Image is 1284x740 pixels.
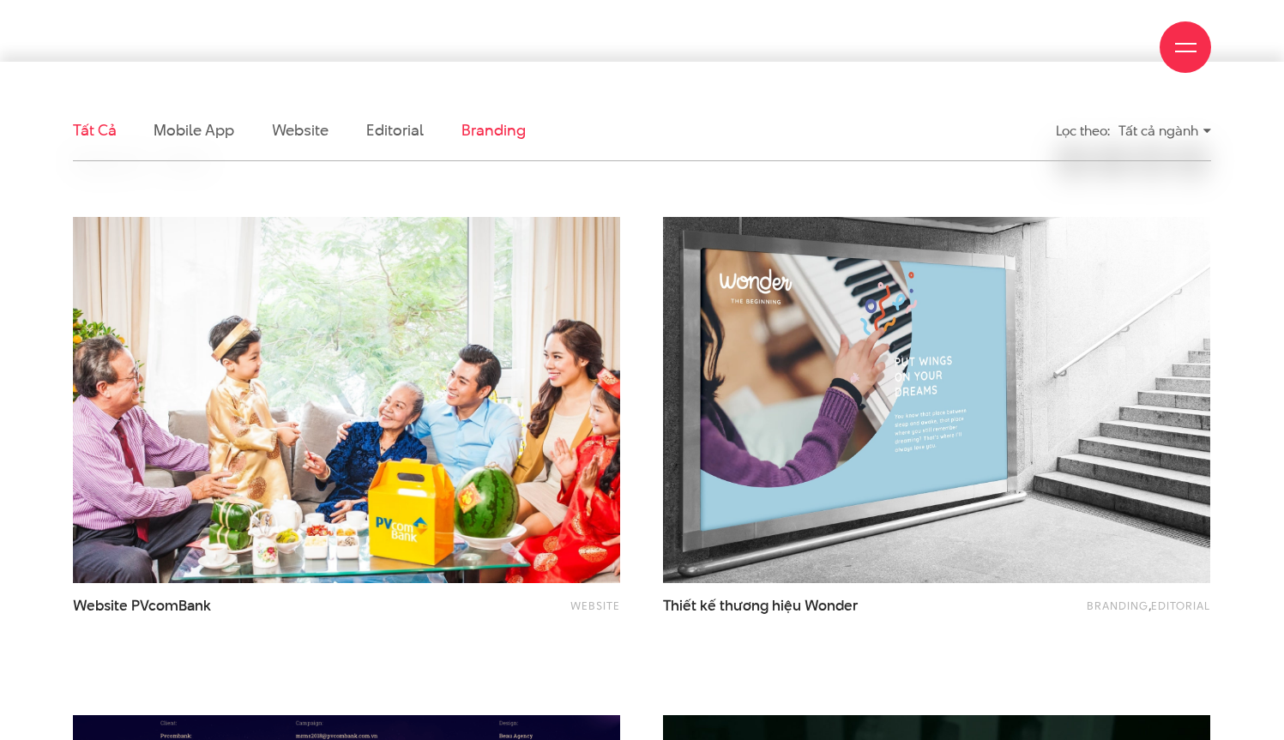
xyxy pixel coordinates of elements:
[73,595,128,616] span: Website
[805,595,859,616] span: Wonder
[461,119,525,141] a: Branding
[663,596,964,635] a: Thiết kế thương hiệu Wonder
[663,595,696,616] span: Thiết
[73,217,620,583] img: Website PVcomBank
[1056,116,1110,146] div: Lọc theo:
[272,119,329,141] a: Website
[366,119,424,141] a: Editorial
[131,595,211,616] span: PVcomBank
[154,119,233,141] a: Mobile app
[1118,116,1211,146] div: Tất cả ngành
[1151,598,1210,613] a: Editorial
[73,119,116,141] a: Tất cả
[73,596,374,635] a: Website PVcomBank
[772,595,801,616] span: hiệu
[720,595,769,616] span: thương
[570,598,620,613] a: Website
[663,217,1210,583] img: Thiết kế thương hiệu Wonder
[992,596,1210,627] div: ,
[700,595,716,616] span: kế
[1087,598,1148,613] a: Branding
